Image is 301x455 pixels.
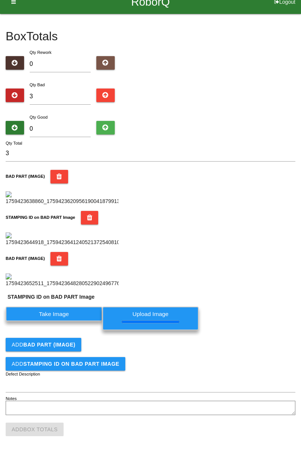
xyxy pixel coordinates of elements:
[6,215,75,220] b: STAMPING ID on BAD PART Image
[6,140,22,147] label: Qty Total
[6,307,102,321] label: Take Image
[50,252,68,266] button: BAD PART (IMAGE)
[6,30,295,43] h4: Box Totals
[23,361,119,367] b: STAMPING ID on BAD PART Image
[30,115,48,119] label: Qty Good
[6,338,81,351] button: AddBAD PART (IMAGE)
[122,319,179,325] progress: Upload Image
[23,342,75,348] b: BAD PART (IMAGE)
[81,211,99,224] button: STAMPING ID on BAD PART Image
[30,82,45,87] label: Qty Bad
[6,232,119,246] img: 1759423644918_17594236412405213725408107147107.jpg
[8,294,94,300] b: STAMPING ID on BAD PART Image
[6,357,125,371] button: AddSTAMPING ID on BAD PART Image
[6,174,45,179] b: BAD PART (IMAGE)
[6,191,119,205] img: 1759423638860_17594236209561900418799133016071.jpg
[6,371,40,377] label: Defect Description
[6,256,45,261] b: BAD PART (IMAGE)
[30,50,52,55] label: Qty Rework
[102,307,199,330] label: Upload Image
[6,395,17,402] label: Notes
[50,170,68,183] button: BAD PART (IMAGE)
[6,273,119,287] img: 1759423652511_17594236482805229024967765904733.jpg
